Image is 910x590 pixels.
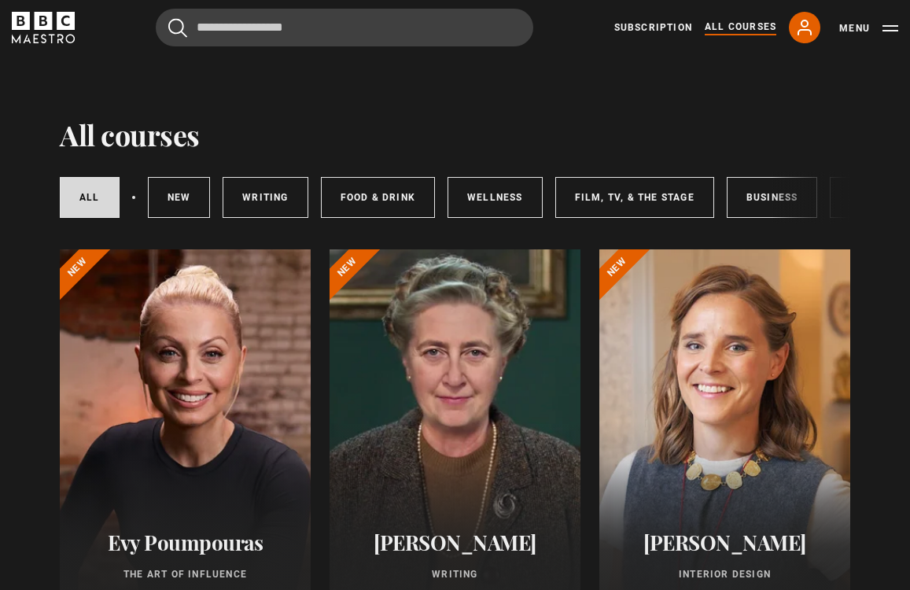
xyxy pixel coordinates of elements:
[727,177,818,218] a: Business
[223,177,308,218] a: Writing
[168,18,187,38] button: Submit the search query
[79,567,292,581] p: The Art of Influence
[156,9,533,46] input: Search
[60,118,200,151] h1: All courses
[321,177,435,218] a: Food & Drink
[79,530,292,555] h2: Evy Poumpouras
[348,530,562,555] h2: [PERSON_NAME]
[618,567,831,581] p: Interior Design
[12,12,75,43] svg: BBC Maestro
[618,530,831,555] h2: [PERSON_NAME]
[348,567,562,581] p: Writing
[705,20,776,35] a: All Courses
[555,177,714,218] a: Film, TV, & The Stage
[148,177,211,218] a: New
[448,177,543,218] a: Wellness
[839,20,898,36] button: Toggle navigation
[614,20,692,35] a: Subscription
[60,177,120,218] a: All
